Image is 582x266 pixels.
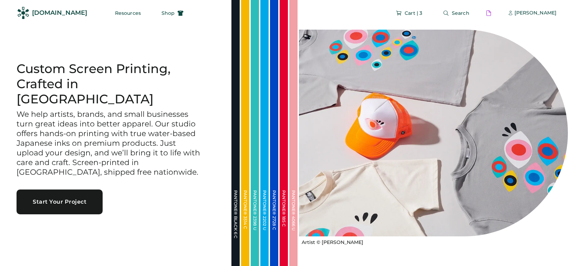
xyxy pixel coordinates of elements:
span: Search [452,11,469,16]
div: [PERSON_NAME] [515,10,557,17]
span: Cart | 3 [405,11,422,16]
div: PANTONE® BLACK 6 C [233,190,238,259]
div: PANTONE® 2202 U [262,190,267,259]
button: Start Your Project [17,190,103,214]
button: Cart | 3 [387,6,430,20]
div: [DOMAIN_NAME] [32,9,87,17]
div: PANTONE® 2398 U [253,190,257,259]
h3: We help artists, brands, and small businesses turn great ideas into better apparel. Our studio of... [17,110,202,177]
div: PANTONE® 185 C [282,190,286,259]
button: Resources [107,6,149,20]
button: Search [435,6,478,20]
div: Artist © [PERSON_NAME] [302,239,363,246]
span: Shop [162,11,175,16]
h1: Custom Screen Printing, Crafted in [GEOGRAPHIC_DATA] [17,61,215,107]
div: PANTONE® 3514 C [243,190,247,259]
img: Rendered Logo - Screens [17,7,29,19]
button: Shop [153,6,192,20]
a: Artist © [PERSON_NAME] [299,236,363,246]
div: PANTONE® 2728 C [272,190,276,259]
div: PANTONE® 4066 U [291,190,295,259]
